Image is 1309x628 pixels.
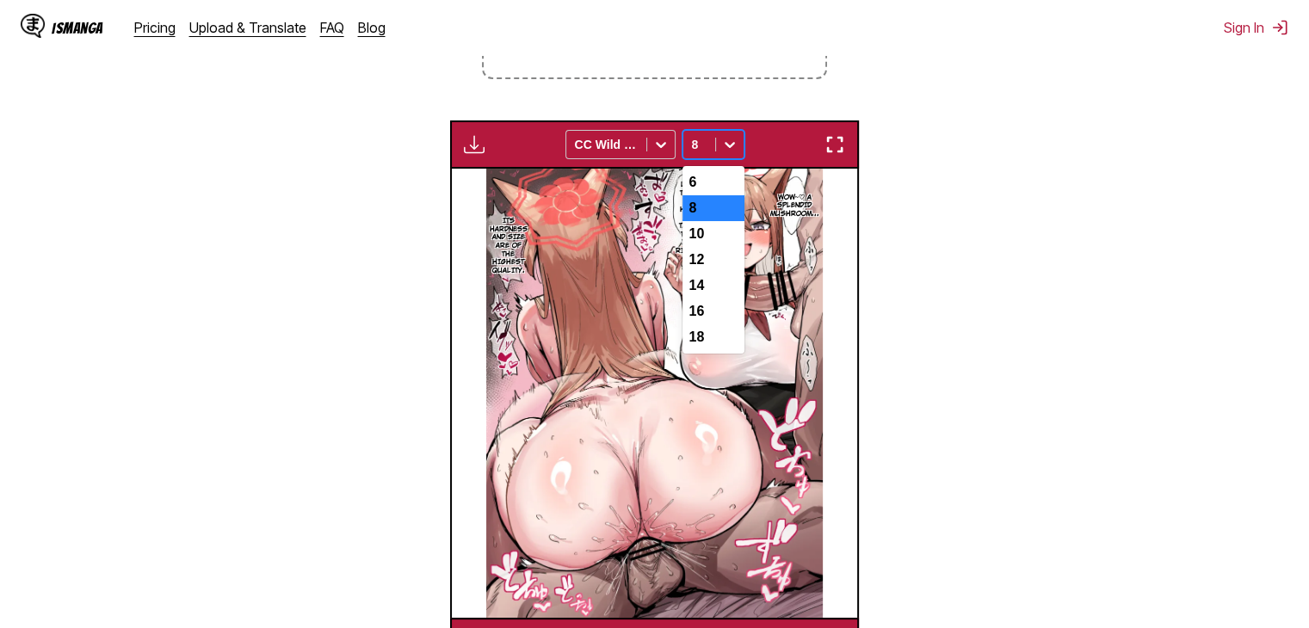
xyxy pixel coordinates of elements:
[21,14,45,38] img: IsManga Logo
[824,134,845,155] img: Enter fullscreen
[767,190,823,222] p: Wow~♡ A splendid mushroom...
[189,19,306,36] a: Upload & Translate
[464,134,485,155] img: Download translated images
[52,20,103,36] div: IsManga
[486,213,531,278] p: Its hardness and size are of the highest quality.
[358,19,386,36] a: Blog
[682,273,744,299] div: 14
[1224,19,1288,36] button: Sign In
[486,169,823,618] img: Manga Panel
[682,299,744,324] div: 16
[682,169,744,195] div: 6
[1271,19,1288,36] img: Sign out
[320,19,344,36] a: FAQ
[682,195,744,221] div: 8
[672,152,706,267] p: If you show me like this, I'll have to taste test it... Right? ♡
[134,19,176,36] a: Pricing
[682,247,744,273] div: 12
[682,324,744,350] div: 18
[682,221,744,247] div: 10
[21,14,134,41] a: IsManga LogoIsManga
